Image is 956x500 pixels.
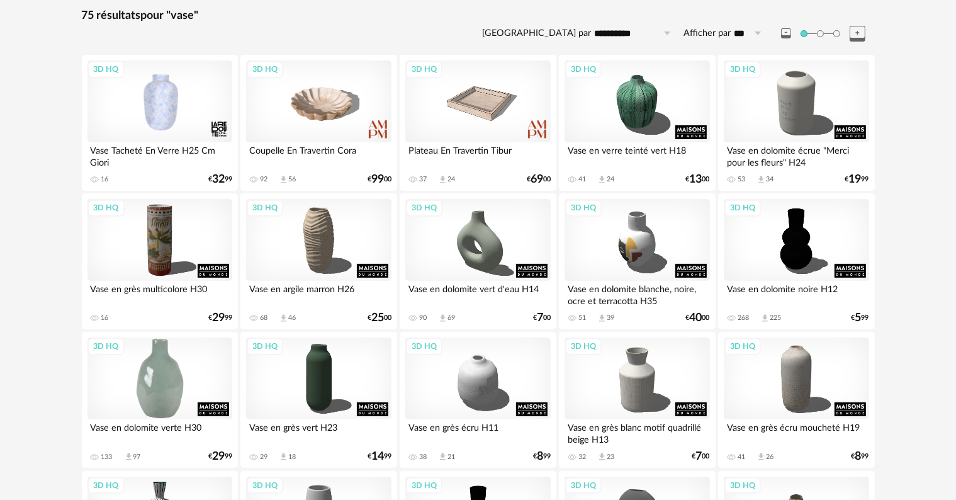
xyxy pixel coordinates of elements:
[208,175,232,184] div: € 99
[371,175,384,184] span: 99
[101,175,109,184] div: 16
[766,453,773,462] div: 26
[82,55,238,191] a: 3D HQ Vase Tacheté En Verre H25 Cm Giori 16 €3299
[537,314,543,322] span: 7
[690,175,702,184] span: 13
[371,452,384,461] span: 14
[87,281,232,306] div: Vase en grès multicolore H30
[371,314,384,322] span: 25
[565,477,602,494] div: 3D HQ
[400,193,556,329] a: 3D HQ Vase en dolomite vert d'eau H14 90 Download icon 69 €700
[766,175,773,184] div: 34
[565,338,602,355] div: 3D HQ
[852,314,869,322] div: € 99
[406,477,442,494] div: 3D HQ
[279,314,288,323] span: Download icon
[240,55,396,191] a: 3D HQ Coupelle En Travertin Cora 92 Download icon 56 €9900
[597,314,607,323] span: Download icon
[684,28,731,40] label: Afficher par
[597,175,607,185] span: Download icon
[240,193,396,329] a: 3D HQ Vase en argile marron H26 68 Download icon 46 €2500
[852,452,869,461] div: € 99
[447,453,455,462] div: 21
[87,142,232,168] div: Vase Tacheté En Verre H25 Cm Giori
[124,452,133,462] span: Download icon
[438,452,447,462] span: Download icon
[406,200,442,216] div: 3D HQ
[756,175,766,185] span: Download icon
[537,452,543,461] span: 8
[212,452,225,461] span: 29
[607,314,614,322] div: 39
[559,332,715,468] a: 3D HQ Vase en grès blanc motif quadrillé beige H13 32 Download icon 23 €700
[531,175,543,184] span: 69
[88,338,125,355] div: 3D HQ
[208,314,232,322] div: € 99
[565,281,709,306] div: Vase en dolomite blanche, noire, ocre et terracotta H35
[578,175,586,184] div: 41
[438,314,447,323] span: Download icon
[288,453,296,462] div: 18
[260,453,267,462] div: 29
[692,452,710,461] div: € 00
[533,452,551,461] div: € 99
[82,332,238,468] a: 3D HQ Vase en dolomite verte H30 133 Download icon 97 €2999
[770,314,781,322] div: 225
[405,419,550,445] div: Vase en grès écru H11
[760,314,770,323] span: Download icon
[533,314,551,322] div: € 00
[133,453,141,462] div: 97
[578,314,586,322] div: 51
[101,453,113,462] div: 133
[368,175,391,184] div: € 00
[686,314,710,322] div: € 00
[855,452,862,461] span: 8
[101,314,109,322] div: 16
[718,55,874,191] a: 3D HQ Vase en dolomite écrue "Merci pour les fleurs" H24 53 Download icon 34 €1999
[718,193,874,329] a: 3D HQ Vase en dolomite noire H12 268 Download icon 225 €599
[212,175,225,184] span: 32
[724,281,869,306] div: Vase en dolomite noire H12
[247,61,283,77] div: 3D HQ
[260,175,267,184] div: 92
[686,175,710,184] div: € 00
[279,452,288,462] span: Download icon
[400,55,556,191] a: 3D HQ Plateau En Travertin Tibur 37 Download icon 24 €6900
[578,453,586,462] div: 32
[368,452,391,461] div: € 99
[447,175,455,184] div: 24
[447,314,455,322] div: 69
[406,338,442,355] div: 3D HQ
[288,314,296,322] div: 46
[855,314,862,322] span: 5
[718,332,874,468] a: 3D HQ Vase en grès écru moucheté H19 41 Download icon 26 €899
[419,453,427,462] div: 38
[565,142,709,168] div: Vase en verre teinté vert H18
[738,314,749,322] div: 268
[756,452,766,462] span: Download icon
[527,175,551,184] div: € 00
[247,338,283,355] div: 3D HQ
[559,55,715,191] a: 3D HQ Vase en verre teinté vert H18 41 Download icon 24 €1300
[260,314,267,322] div: 68
[246,142,391,168] div: Coupelle En Travertin Cora
[738,175,745,184] div: 53
[845,175,869,184] div: € 99
[419,314,427,322] div: 90
[240,332,396,468] a: 3D HQ Vase en grès vert H23 29 Download icon 18 €1499
[141,10,199,21] span: pour "vase"
[724,200,761,216] div: 3D HQ
[565,419,709,445] div: Vase en grès blanc motif quadrillé beige H13
[82,193,238,329] a: 3D HQ Vase en grès multicolore H30 16 €2999
[82,9,875,23] div: 75 résultats
[438,175,447,185] span: Download icon
[724,338,761,355] div: 3D HQ
[246,281,391,306] div: Vase en argile marron H26
[738,453,745,462] div: 41
[724,142,869,168] div: Vase en dolomite écrue "Merci pour les fleurs" H24
[288,175,296,184] div: 56
[405,142,550,168] div: Plateau En Travertin Tibur
[559,193,715,329] a: 3D HQ Vase en dolomite blanche, noire, ocre et terracotta H35 51 Download icon 39 €4000
[247,200,283,216] div: 3D HQ
[483,28,592,40] label: [GEOGRAPHIC_DATA] par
